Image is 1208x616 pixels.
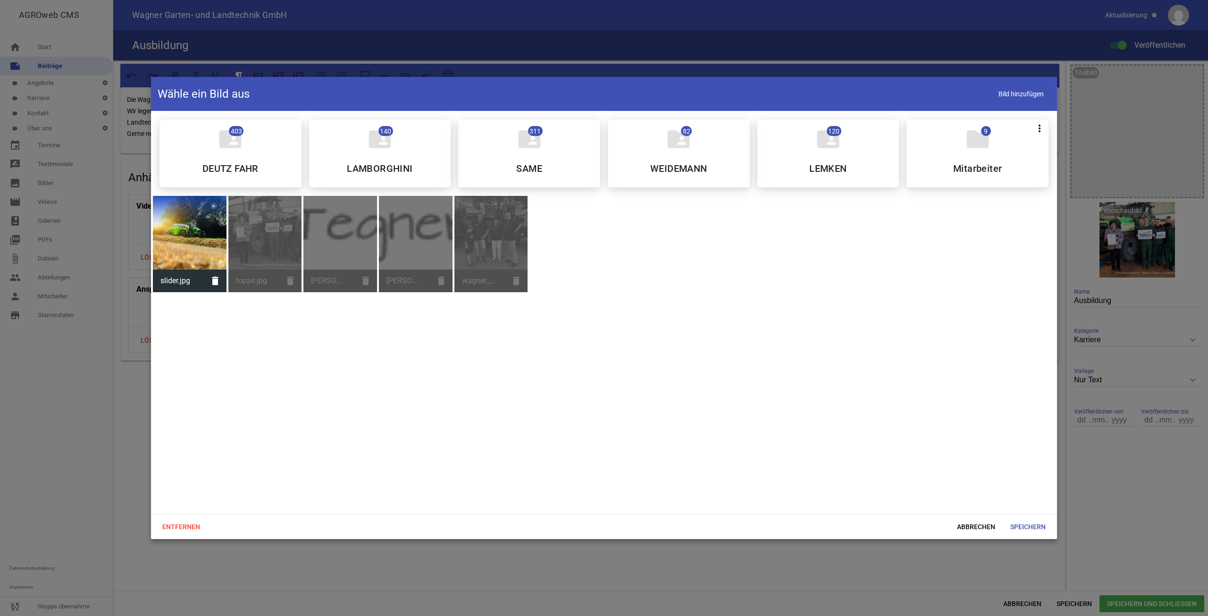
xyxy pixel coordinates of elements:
[1034,123,1045,134] i: more_vert
[516,126,543,152] i: folder_shared
[153,269,204,293] span: slider.jpg
[229,126,243,136] span: 403
[608,119,750,187] div: WEIDEMANN
[458,119,600,187] div: SAME
[155,518,208,535] span: Entfernen
[827,126,841,136] span: 120
[906,119,1049,187] div: Mitarbeiter
[367,126,393,152] i: folder_shared
[981,126,991,136] span: 9
[965,126,991,152] i: folder
[378,126,393,136] span: 140
[815,126,841,152] i: folder_shared
[665,126,692,152] i: folder_shared
[949,518,1003,535] span: Abbrechen
[516,164,542,173] h5: SAME
[309,119,451,187] div: LAMBORGHINI
[953,164,1002,173] h5: Mitarbeiter
[204,270,226,292] i: delete
[1031,119,1049,136] button: more_vert
[159,119,302,187] div: DEUTZ FAHR
[202,164,259,173] h5: DEUTZ FAHR
[1003,518,1053,535] span: Speichern
[681,126,692,136] span: 82
[757,119,899,187] div: LEMKEN
[217,126,243,152] i: folder_shared
[650,164,707,173] h5: WEIDEMANN
[347,164,412,173] h5: LAMBORGHINI
[528,126,543,136] span: 311
[809,164,847,173] h5: LEMKEN
[158,86,250,101] h4: Wähle ein Bild aus
[992,84,1050,104] span: Bild hinzufügen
